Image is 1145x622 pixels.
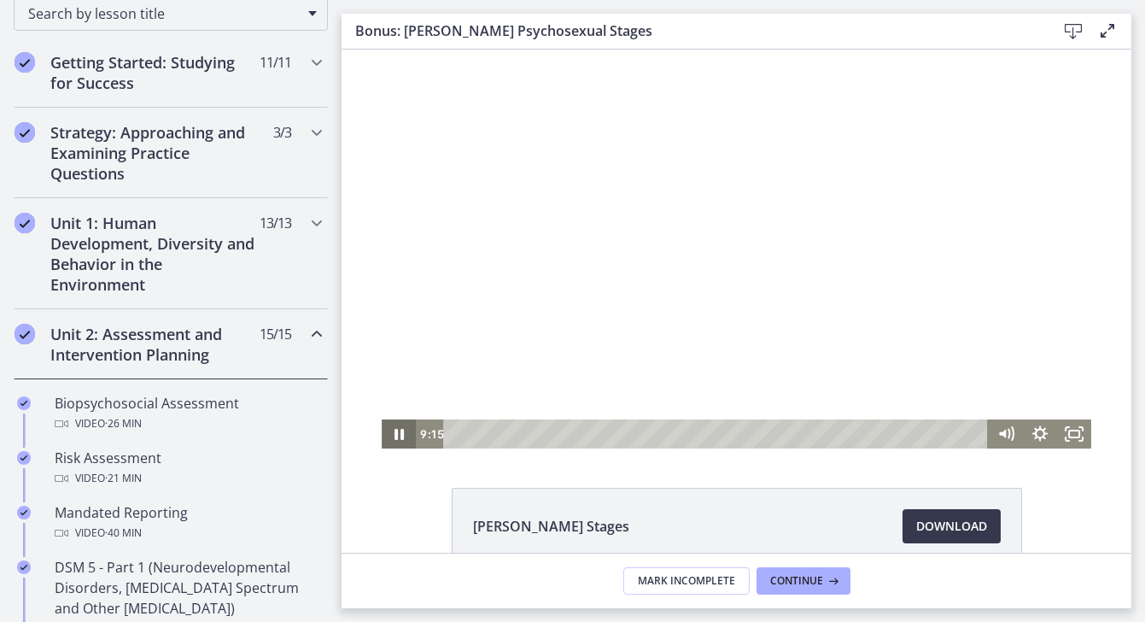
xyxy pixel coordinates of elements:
[355,21,1029,41] h3: Bonus: [PERSON_NAME] Psychosexual Stages
[105,414,142,434] span: · 26 min
[105,468,142,489] span: · 21 min
[17,506,31,519] i: Completed
[105,523,142,543] span: · 40 min
[55,523,321,543] div: Video
[260,324,291,344] span: 15 / 15
[473,516,629,537] span: [PERSON_NAME] Stages
[757,567,850,595] button: Continue
[50,52,259,93] h2: Getting Started: Studying for Success
[50,324,259,365] h2: Unit 2: Assessment and Intervention Planning
[15,122,35,143] i: Completed
[50,213,259,295] h2: Unit 1: Human Development, Diversity and Behavior in the Environment
[55,468,321,489] div: Video
[55,502,321,543] div: Mandated Reporting
[28,4,300,23] span: Search by lesson title
[342,50,1131,449] iframe: Video Lesson
[17,560,31,574] i: Completed
[17,451,31,465] i: Completed
[17,396,31,410] i: Completed
[15,324,35,344] i: Completed
[681,370,716,399] button: Show settings menu
[55,393,321,434] div: Biopsychosocial Assessment
[916,516,987,537] span: Download
[638,574,735,588] span: Mark Incomplete
[15,52,35,73] i: Completed
[623,567,750,595] button: Mark Incomplete
[55,414,321,434] div: Video
[903,509,1001,543] a: Download
[273,122,291,143] span: 3 / 3
[260,52,291,73] span: 11 / 11
[647,370,681,399] button: Mute
[15,213,35,233] i: Completed
[716,370,750,399] button: Fullscreen
[770,574,823,588] span: Continue
[50,122,259,184] h2: Strategy: Approaching and Examining Practice Questions
[260,213,291,233] span: 13 / 13
[55,448,321,489] div: Risk Assessment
